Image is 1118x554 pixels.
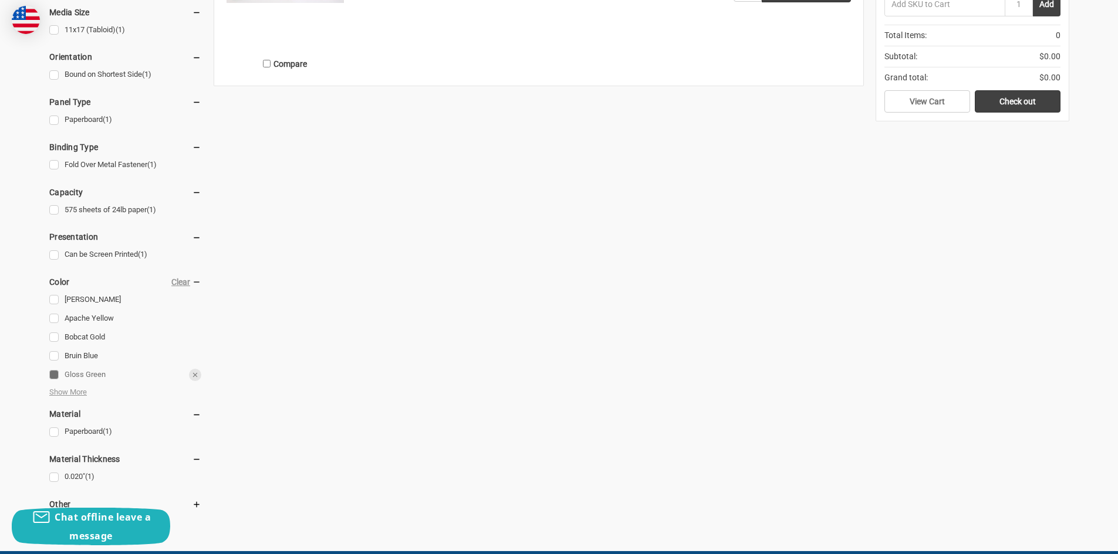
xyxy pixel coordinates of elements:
a: Check out [975,90,1060,113]
span: (1) [147,160,157,169]
a: [PERSON_NAME] [49,292,201,308]
span: Grand total: [884,72,928,84]
span: (1) [142,70,151,79]
a: Paperboard [49,424,201,440]
a: 0.020" [49,469,201,485]
span: $0.00 [1039,50,1060,63]
h5: Other [49,497,201,511]
h5: Presentation [49,230,201,244]
a: Can be Screen Printed [49,247,201,263]
input: Compare [263,60,271,67]
a: Bruin Blue [49,348,201,364]
h5: Panel Type [49,95,201,109]
span: $0.00 [1039,72,1060,84]
h5: Media Size [49,5,201,19]
span: (1) [138,250,147,259]
span: Chat offline leave a message [55,511,151,542]
span: Show More [49,386,87,398]
a: Gloss Green [49,367,201,383]
a: 11x17 (Tabloid) [49,22,201,38]
span: (1) [85,472,94,481]
a: Apache Yellow [49,311,201,327]
h5: Color [49,275,201,289]
img: duty and tax information for United States [12,6,40,34]
label: Compare [227,54,344,73]
span: 0 [1056,29,1060,42]
h5: Capacity [49,185,201,199]
a: Clear [171,277,190,287]
h5: Material [49,407,201,421]
span: Subtotal: [884,50,917,63]
a: Bound on Shortest Side [49,67,201,83]
span: (1) [103,427,112,436]
a: Bobcat Gold [49,329,201,345]
span: (1) [103,115,112,124]
span: (1) [116,25,125,34]
a: 575 sheets of 24lb paper [49,202,201,218]
span: (1) [147,205,156,214]
a: Fold Over Metal Fastener [49,157,201,173]
h5: Orientation [49,50,201,64]
h5: Material Thickness [49,452,201,466]
button: Chat offline leave a message [12,508,170,545]
a: View Cart [884,90,970,113]
span: Total Items: [884,29,927,42]
h5: Binding Type [49,140,201,154]
a: Paperboard [49,112,201,128]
